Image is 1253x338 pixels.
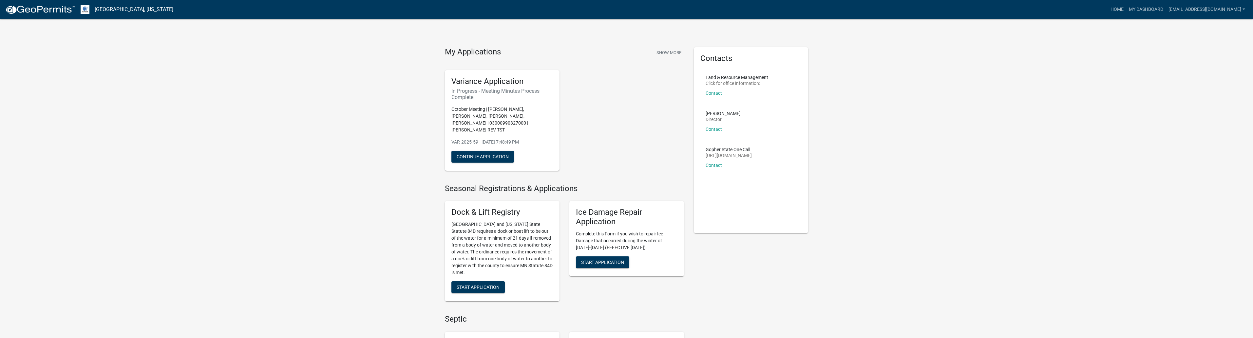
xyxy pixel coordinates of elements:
[706,153,752,158] p: [URL][DOMAIN_NAME]
[451,281,505,293] button: Start Application
[451,139,553,146] p: VAR-2025-59 - [DATE] 7:48:49 PM
[706,81,768,86] p: Click for office information:
[1108,3,1126,16] a: Home
[654,47,684,58] button: Show More
[445,47,501,57] h4: My Applications
[706,147,752,152] p: Gopher State One Call
[451,88,553,100] h6: In Progress - Meeting Minutes Process Complete
[457,285,500,290] span: Start Application
[451,77,553,86] h5: Variance Application
[445,184,684,193] h4: Seasonal Registrations & Applications
[576,208,677,227] h5: Ice Damage Repair Application
[706,127,722,132] a: Contact
[581,260,624,265] span: Start Application
[706,163,722,168] a: Contact
[1166,3,1248,16] a: [EMAIL_ADDRESS][DOMAIN_NAME]
[700,54,802,63] h5: Contacts
[451,208,553,217] h5: Dock & Lift Registry
[1126,3,1166,16] a: My Dashboard
[706,90,722,96] a: Contact
[81,5,89,14] img: Otter Tail County, Minnesota
[706,117,741,122] p: Director
[576,256,629,268] button: Start Application
[706,111,741,116] p: [PERSON_NAME]
[706,75,768,80] p: Land & Resource Management
[445,314,684,324] h4: Septic
[576,230,677,251] p: Complete this Form if you wish to repair Ice Damage that occurred during the winter of [DATE]-[DA...
[451,221,553,276] p: [GEOGRAPHIC_DATA] and [US_STATE] State Statute 84D requires a dock or boat lift to be out of the ...
[451,106,553,133] p: October Meeting | [PERSON_NAME], [PERSON_NAME], [PERSON_NAME], [PERSON_NAME] | 03000990327000 | [...
[451,151,514,163] button: Continue Application
[95,4,173,15] a: [GEOGRAPHIC_DATA], [US_STATE]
